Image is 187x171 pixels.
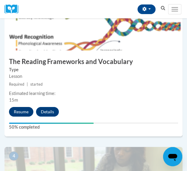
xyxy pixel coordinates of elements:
[9,107,33,117] button: Resume
[9,124,178,130] label: 50% completed
[9,90,178,97] div: Estimated learning time:
[9,73,178,80] div: Lesson
[9,66,178,73] label: Type
[158,5,167,12] button: Search
[36,107,59,117] button: Details
[9,123,94,124] div: Your progress
[30,82,42,87] span: started
[27,82,28,87] span: |
[9,97,18,102] span: 15m
[5,5,23,14] a: Cox Campus
[5,57,182,66] h3: The Reading Frameworks and Vocabulary
[163,147,182,166] iframe: Button to launch messaging window
[5,5,23,14] img: Logo brand
[9,82,24,87] span: Required
[137,5,155,14] button: Account Settings
[9,151,19,160] span: 4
